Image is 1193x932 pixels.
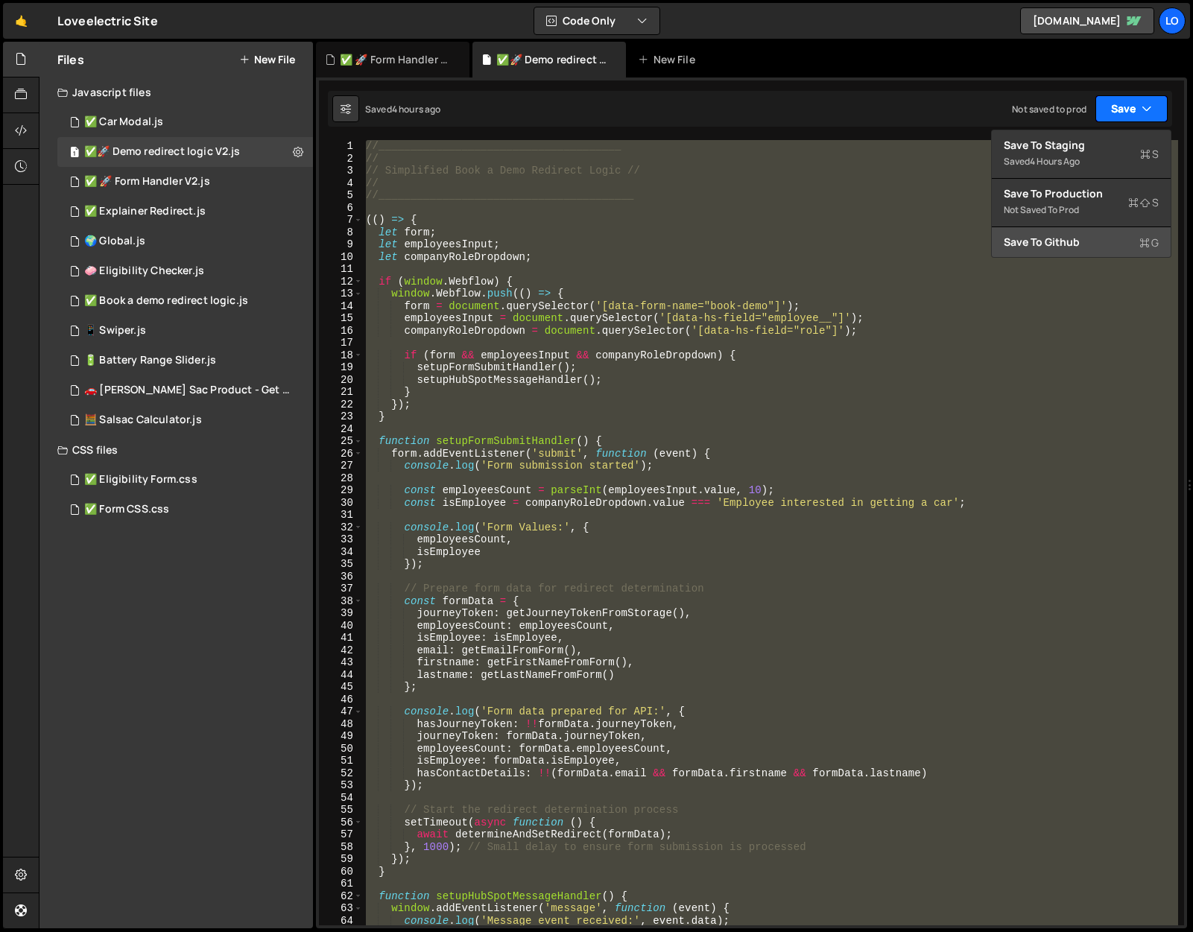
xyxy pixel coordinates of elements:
div: 32 [319,522,363,534]
div: Save to Staging [1004,138,1159,153]
div: Javascript files [39,77,313,107]
div: 42 [319,644,363,657]
div: 13 [319,288,363,300]
button: Save to ProductionS Not saved to prod [992,179,1171,227]
div: 8014/42657.js [57,256,313,286]
button: Save [1095,95,1168,122]
div: 33 [319,533,363,546]
div: 64 [319,915,363,928]
div: 8014/34824.js [57,346,313,375]
div: 8014/41351.css [57,495,313,524]
div: 8014/41355.js [57,286,313,316]
div: 50 [319,743,363,755]
span: S [1140,147,1159,162]
div: 60 [319,866,363,878]
div: 29 [319,484,363,497]
div: 20 [319,374,363,387]
div: 41 [319,632,363,644]
div: 45 [319,681,363,694]
div: 25 [319,435,363,448]
div: 18 [319,349,363,362]
div: Loveelectric Site [57,12,158,30]
a: [DOMAIN_NAME] [1020,7,1154,34]
div: 14 [319,300,363,313]
div: ✅ Explainer Redirect.js [84,205,206,218]
div: ✅ 🚀 Form Handler V2.js [84,175,210,188]
div: 🧼 Eligibility Checker.js [84,264,204,278]
div: 8014/41354.css [57,465,313,495]
div: Save to Github [1004,235,1159,250]
div: ✅ Form CSS.css [84,503,169,516]
div: 40 [319,620,363,633]
div: Saved [365,103,441,115]
span: G [1139,235,1159,250]
div: 57 [319,828,363,841]
div: 🧮 Salsac Calculator.js [84,413,202,427]
div: 8014/34949.js [57,316,313,346]
div: 16 [319,325,363,337]
button: Save to GithubG [992,227,1171,257]
div: 53 [319,779,363,792]
div: 37 [319,583,363,595]
div: 46 [319,694,363,706]
span: 1 [70,148,79,159]
div: 30 [319,497,363,510]
div: 44 [319,669,363,682]
div: 51 [319,755,363,767]
div: 39 [319,607,363,620]
div: ✅ Eligibility Form.css [84,473,197,486]
div: 55 [319,804,363,817]
div: 4 hours ago [1030,155,1080,168]
div: 34 [319,546,363,559]
div: 8014/28850.js [57,405,313,435]
div: 27 [319,460,363,472]
div: 12 [319,276,363,288]
div: 4 hours ago [392,103,441,115]
a: Lo [1159,7,1186,34]
div: 28 [319,472,363,485]
div: 15 [319,312,363,325]
div: 31 [319,509,363,522]
div: 5 [319,189,363,202]
div: ✅ 🚀 Form Handler V2.js [57,167,313,197]
button: Save to StagingS Saved4 hours ago [992,130,1171,179]
div: 58 [319,841,363,854]
div: 49 [319,730,363,743]
div: 56 [319,817,363,829]
div: 7 [319,214,363,226]
div: 24 [319,423,363,436]
div: 19 [319,361,363,374]
div: 🚗 [PERSON_NAME] Sac Product - Get started.js [84,384,290,397]
div: 26 [319,448,363,460]
div: 8014/42769.js [57,226,313,256]
div: 38 [319,595,363,608]
div: 8014/41995.js [57,107,313,137]
div: 59 [319,853,363,866]
div: 35 [319,558,363,571]
div: ✅🚀 Demo redirect logic V2.js [57,137,313,167]
div: 📱 Swiper.js [84,324,146,337]
div: 3 [319,165,363,177]
div: 54 [319,792,363,805]
button: New File [239,54,295,66]
div: 🌍 Global.js [84,235,145,248]
div: Save to Production [1004,186,1159,201]
div: 52 [319,767,363,780]
div: 48 [319,718,363,731]
div: 10 [319,251,363,264]
div: 1 [319,140,363,153]
div: 🔋 Battery Range Slider.js [84,354,216,367]
div: 8 [319,226,363,239]
div: 11 [319,263,363,276]
div: 61 [319,878,363,890]
div: ✅ 🚀 Form Handler V2.js [340,52,452,67]
a: 🤙 [3,3,39,39]
div: 2 [319,153,363,165]
h2: Files [57,51,84,68]
div: 22 [319,399,363,411]
div: ✅ Book a demo redirect logic.js [84,294,248,308]
div: 4 [319,177,363,190]
div: 21 [319,386,363,399]
span: S [1128,195,1159,210]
